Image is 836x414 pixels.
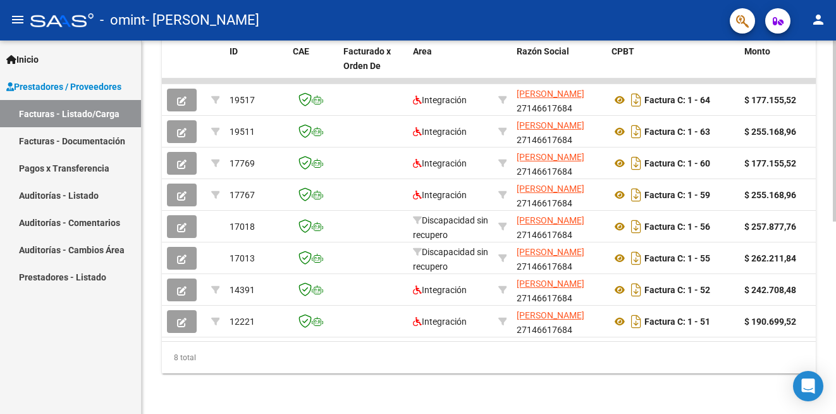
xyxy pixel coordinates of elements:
strong: $ 255.168,96 [744,127,796,137]
div: 27146617684 [517,118,601,145]
span: 19517 [230,95,255,105]
span: ID [230,46,238,56]
strong: $ 177.155,52 [744,95,796,105]
strong: $ 255.168,96 [744,190,796,200]
i: Descargar documento [628,280,644,300]
span: [PERSON_NAME] [517,279,584,289]
strong: $ 257.877,76 [744,222,796,232]
mat-icon: person [811,12,826,27]
span: Integración [413,127,467,137]
span: [PERSON_NAME] [517,120,584,130]
strong: $ 242.708,48 [744,285,796,295]
datatable-header-cell: Razón Social [512,38,606,94]
span: CAE [293,46,309,56]
datatable-header-cell: Monto [739,38,815,94]
i: Descargar documento [628,248,644,268]
strong: Factura C: 1 - 64 [644,95,710,105]
strong: Factura C: 1 - 59 [644,190,710,200]
span: - omint [100,6,145,34]
div: 27146617684 [517,213,601,240]
span: Prestadores / Proveedores [6,80,121,94]
span: Integración [413,95,467,105]
span: CPBT [612,46,634,56]
span: [PERSON_NAME] [517,215,584,225]
span: Integración [413,285,467,295]
strong: Factura C: 1 - 52 [644,285,710,295]
span: Inicio [6,53,39,66]
strong: Factura C: 1 - 56 [644,222,710,232]
datatable-header-cell: CPBT [606,38,739,94]
div: 27146617684 [517,245,601,272]
span: [PERSON_NAME] [517,152,584,162]
i: Descargar documento [628,216,644,237]
span: Discapacidad sin recupero [413,215,488,240]
span: 14391 [230,285,255,295]
datatable-header-cell: ID [224,38,288,94]
i: Descargar documento [628,185,644,205]
div: 8 total [162,342,816,373]
span: Area [413,46,432,56]
span: 12221 [230,317,255,327]
i: Descargar documento [628,153,644,173]
datatable-header-cell: CAE [288,38,338,94]
span: 17769 [230,158,255,168]
span: Integración [413,190,467,200]
mat-icon: menu [10,12,25,27]
span: - [PERSON_NAME] [145,6,259,34]
span: 19511 [230,127,255,137]
strong: $ 177.155,52 [744,158,796,168]
datatable-header-cell: Area [408,38,493,94]
i: Descargar documento [628,311,644,332]
span: [PERSON_NAME] [517,247,584,257]
i: Descargar documento [628,122,644,142]
strong: Factura C: 1 - 63 [644,127,710,137]
span: Razón Social [517,46,569,56]
span: Integración [413,158,467,168]
span: [PERSON_NAME] [517,89,584,99]
strong: Factura C: 1 - 60 [644,158,710,168]
span: Discapacidad sin recupero [413,247,488,272]
div: 27146617684 [517,182,601,208]
span: Monto [744,46,770,56]
span: [PERSON_NAME] [517,310,584,320]
strong: $ 190.699,52 [744,317,796,327]
span: 17767 [230,190,255,200]
strong: Factura C: 1 - 55 [644,253,710,263]
span: Integración [413,317,467,327]
div: 27146617684 [517,277,601,303]
span: [PERSON_NAME] [517,184,584,194]
span: Facturado x Orden De [343,46,391,71]
div: 27146617684 [517,87,601,113]
div: 27146617684 [517,150,601,177]
span: 17018 [230,222,255,232]
i: Descargar documento [628,90,644,110]
strong: Factura C: 1 - 51 [644,317,710,327]
datatable-header-cell: Facturado x Orden De [338,38,408,94]
div: Open Intercom Messenger [793,371,823,401]
span: 17013 [230,253,255,263]
strong: $ 262.211,84 [744,253,796,263]
div: 27146617684 [517,308,601,335]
